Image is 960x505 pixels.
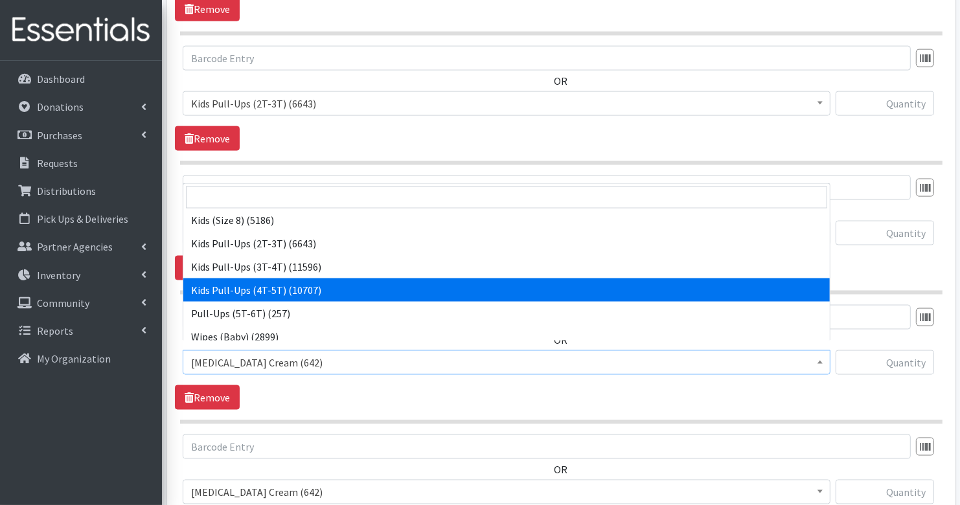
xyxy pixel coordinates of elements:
[37,352,111,365] p: My Organization
[5,94,157,120] a: Donations
[37,100,84,113] p: Donations
[183,278,830,302] li: Kids Pull-Ups (4T-5T) (10707)
[191,483,822,501] span: Diaper Rash Cream (642)
[37,269,80,282] p: Inventory
[191,95,822,113] span: Kids Pull-Ups (2T-3T) (6643)
[554,73,568,89] label: OR
[37,129,82,142] p: Purchases
[37,297,89,309] p: Community
[37,240,113,253] p: Partner Agencies
[183,325,830,348] li: Wipes (Baby) (2899)
[5,234,157,260] a: Partner Agencies
[836,480,934,504] input: Quantity
[37,73,85,85] p: Dashboard
[191,353,822,372] span: Diaper Rash Cream (642)
[183,434,911,459] input: Barcode Entry
[5,8,157,52] img: HumanEssentials
[5,150,157,176] a: Requests
[5,290,157,316] a: Community
[554,462,568,477] label: OR
[5,262,157,288] a: Inventory
[37,157,78,170] p: Requests
[183,255,830,278] li: Kids Pull-Ups (3T-4T) (11596)
[183,232,830,255] li: Kids Pull-Ups (2T-3T) (6643)
[5,122,157,148] a: Purchases
[183,208,830,232] li: Kids (Size 8) (5186)
[836,350,934,375] input: Quantity
[175,385,240,410] a: Remove
[183,175,911,200] input: Barcode Entry
[37,212,128,225] p: Pick Ups & Deliveries
[836,91,934,116] input: Quantity
[37,185,96,197] p: Distributions
[183,302,830,325] li: Pull-Ups (5T-6T) (257)
[183,480,830,504] span: Diaper Rash Cream (642)
[836,221,934,245] input: Quantity
[37,324,73,337] p: Reports
[5,346,157,372] a: My Organization
[183,91,830,116] span: Kids Pull-Ups (2T-3T) (6643)
[5,66,157,92] a: Dashboard
[183,350,830,375] span: Diaper Rash Cream (642)
[175,126,240,151] a: Remove
[183,46,911,71] input: Barcode Entry
[5,318,157,344] a: Reports
[175,256,240,280] a: Remove
[5,206,157,232] a: Pick Ups & Deliveries
[5,178,157,204] a: Distributions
